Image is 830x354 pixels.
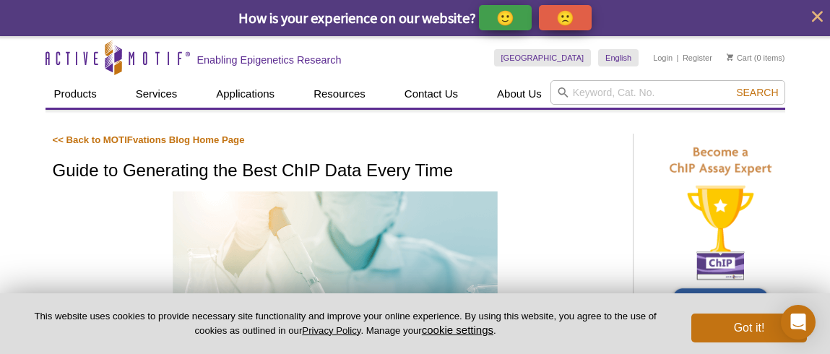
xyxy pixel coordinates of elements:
[556,9,574,27] p: 🙁
[197,53,342,66] h2: Enabling Epigenetics Research
[396,80,467,108] a: Contact Us
[53,134,245,145] a: << Back to MOTIFvations Blog Home Page
[727,49,785,66] li: (0 items)
[127,80,186,108] a: Services
[53,161,618,182] h1: Guide to Generating the Best ChIP Data Every Time
[677,49,679,66] li: |
[422,324,493,336] button: cookie settings
[207,80,283,108] a: Applications
[727,53,752,63] a: Cart
[662,139,778,321] img: Become a ChIP Assay Expert
[781,305,816,340] div: Open Intercom Messenger
[46,80,105,108] a: Products
[23,310,667,337] p: This website uses cookies to provide necessary site functionality and improve your online experie...
[732,86,782,99] button: Search
[736,87,778,98] span: Search
[683,53,712,63] a: Register
[238,9,476,27] span: How is your experience on our website?
[598,49,639,66] a: English
[305,80,374,108] a: Resources
[488,80,550,108] a: About Us
[691,314,807,342] button: Got it!
[496,9,514,27] p: 🙂
[494,49,592,66] a: [GEOGRAPHIC_DATA]
[808,7,826,25] button: close
[727,53,733,61] img: Your Cart
[550,80,785,105] input: Keyword, Cat. No.
[302,325,360,336] a: Privacy Policy
[653,53,673,63] a: Login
